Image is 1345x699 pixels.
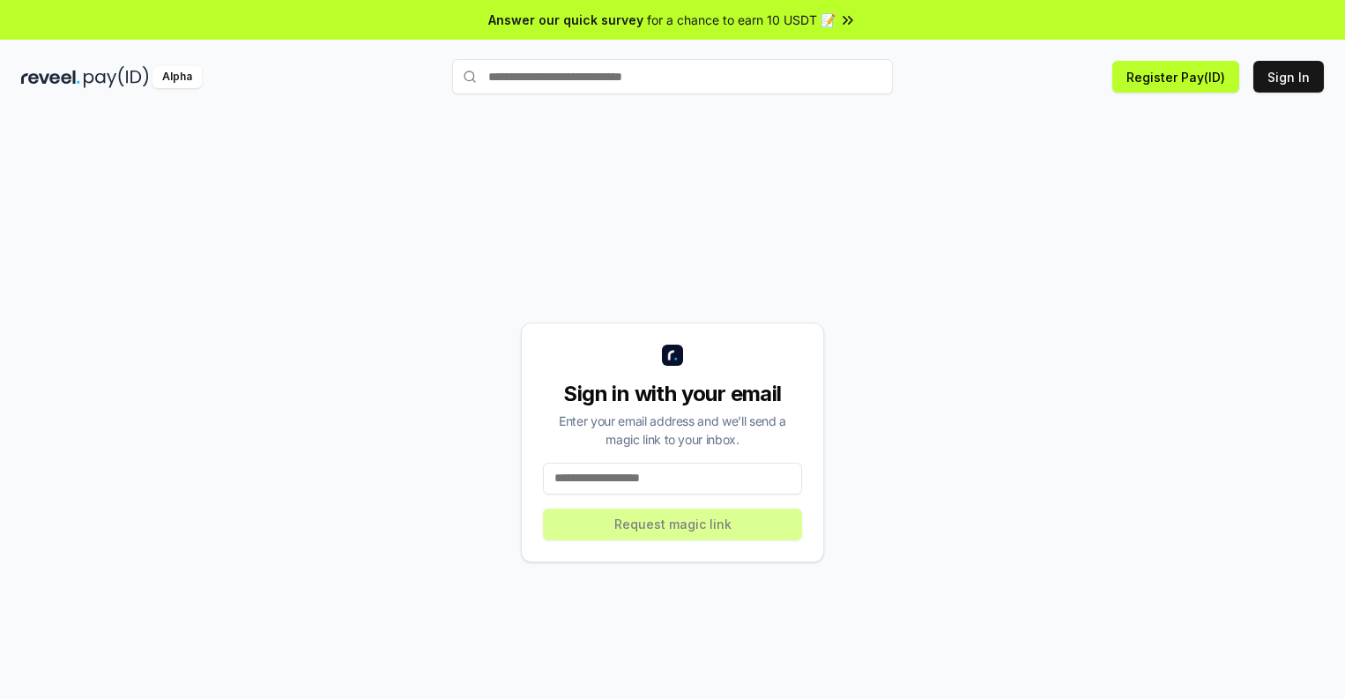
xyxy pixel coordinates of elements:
img: reveel_dark [21,66,80,88]
span: Answer our quick survey [488,11,643,29]
img: pay_id [84,66,149,88]
button: Register Pay(ID) [1112,61,1239,93]
div: Sign in with your email [543,380,802,408]
div: Enter your email address and we’ll send a magic link to your inbox. [543,412,802,449]
button: Sign In [1253,61,1324,93]
img: logo_small [662,345,683,366]
div: Alpha [152,66,202,88]
span: for a chance to earn 10 USDT 📝 [647,11,836,29]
